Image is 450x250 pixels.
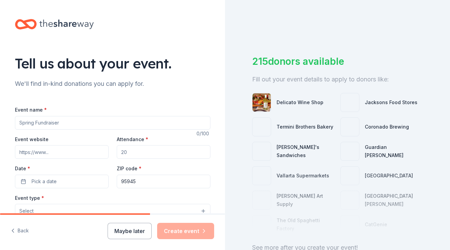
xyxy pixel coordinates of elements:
input: 12345 (U.S. only) [117,175,210,188]
label: Attendance [117,136,148,143]
label: Date [15,165,109,172]
div: Guardian [PERSON_NAME] [365,143,423,159]
button: Maybe later [108,223,152,239]
span: Select [19,207,34,215]
div: Fill out your event details to apply to donors like: [252,74,423,85]
img: photo for Ike's Sandwiches [252,142,271,160]
label: Event name [15,107,47,113]
button: Select [15,204,210,218]
label: Event type [15,195,44,201]
img: photo for Delicato Wine Shop [252,93,271,112]
div: Termini Brothers Bakery [277,123,333,131]
div: [PERSON_NAME]'s Sandwiches [277,143,335,159]
div: 0 /100 [196,130,210,138]
span: Pick a date [32,177,57,186]
input: 20 [117,145,210,159]
div: Tell us about your event. [15,54,210,73]
div: Jacksons Food Stores [365,98,417,107]
button: Back [11,224,29,238]
div: Delicato Wine Shop [277,98,323,107]
img: photo for Guardian Angel Device [341,142,359,160]
img: photo for Termini Brothers Bakery [252,118,271,136]
div: We'll find in-kind donations you can apply for. [15,78,210,89]
img: photo for Coronado Brewing [341,118,359,136]
button: Pick a date [15,175,109,188]
input: Spring Fundraiser [15,116,210,130]
div: Coronado Brewing [365,123,409,131]
label: Event website [15,136,49,143]
input: https://www... [15,145,109,159]
div: 215 donors available [252,54,423,69]
img: photo for Jacksons Food Stores [341,93,359,112]
label: ZIP code [117,165,142,172]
